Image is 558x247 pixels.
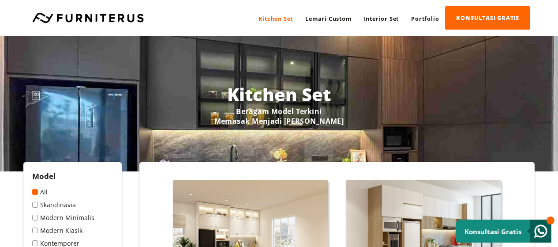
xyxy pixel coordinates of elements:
[32,226,113,235] a: Modern Klasik
[358,7,405,30] a: Interior Set
[405,7,445,30] a: Portfolio
[464,227,521,236] small: Konsultasi Gratis
[32,188,113,196] a: All
[299,7,357,30] a: Lemari Custom
[445,6,530,30] a: KONSULTASI GRATIS
[32,171,113,181] h2: Model
[252,7,299,30] a: Kitchen Set
[72,106,486,125] p: Beragam Model Terkini Memasak Menjadi [PERSON_NAME]
[456,220,551,243] a: Konsultasi Gratis
[32,213,113,222] a: Modern Minimalis
[72,82,486,106] h1: Kitchen Set
[32,201,113,209] a: Skandinavia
